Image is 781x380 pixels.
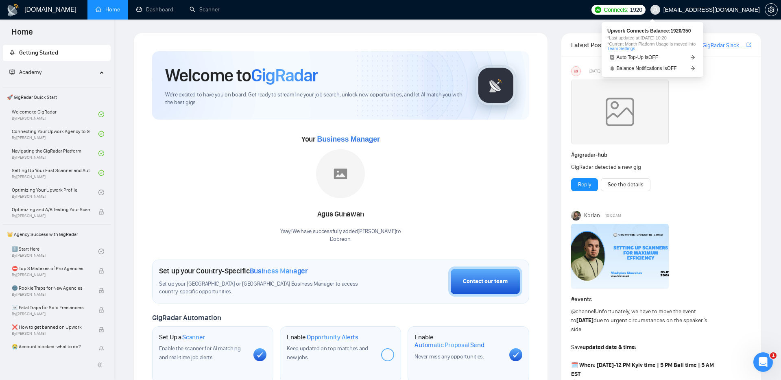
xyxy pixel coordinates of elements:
[9,69,15,75] span: fund-projection-screen
[607,46,635,51] a: Team Settings
[12,183,98,201] a: Optimizing Your Upwork ProfileBy[PERSON_NAME]
[595,7,601,13] img: upwork-logo.png
[617,66,677,71] span: Balance Notifications is OFF
[571,163,716,172] div: GigRadar detected a new gig
[414,353,484,360] span: Never miss any opportunities.
[601,178,650,191] button: See the details
[578,180,591,189] a: Reply
[287,333,358,341] h1: Enable
[12,284,90,292] span: 🌚 Rookie Traps for New Agencies
[4,89,110,105] span: 🚀 GigRadar Quick Start
[571,211,581,221] img: Korlan
[12,292,90,297] span: By [PERSON_NAME]
[12,312,90,317] span: By [PERSON_NAME]
[98,111,104,117] span: check-circle
[608,180,644,189] a: See the details
[98,327,104,332] span: lock
[19,69,41,76] span: Academy
[571,308,595,315] span: @channel
[589,68,600,75] span: [DATE]
[190,6,220,13] a: searchScanner
[12,304,90,312] span: ☠️ Fatal Traps for Solo Freelancers
[610,66,615,71] span: bell
[307,333,358,341] span: Opportunity Alerts
[12,105,98,123] a: Welcome to GigRadarBy[PERSON_NAME]
[98,170,104,176] span: check-circle
[12,205,90,214] span: Optimizing and A/B Testing Your Scanner for Better Results
[98,268,104,274] span: lock
[98,131,104,137] span: check-circle
[9,50,15,55] span: rocket
[287,345,368,361] span: Keep updated on top matches and new jobs.
[584,211,600,220] span: Korlan
[607,36,698,40] span: *Last updated at: [DATE] 10:20
[98,151,104,156] span: check-circle
[610,55,615,60] span: robot
[691,41,745,50] a: Join GigRadar Slack Community
[12,323,90,331] span: ❌ How to get banned on Upwork
[765,3,778,16] button: setting
[617,55,659,60] span: Auto Top-Up is OFF
[414,333,502,349] h1: Enable
[19,49,58,56] span: Getting Started
[136,6,173,13] a: dashboardDashboard
[12,273,90,277] span: By [PERSON_NAME]
[12,242,98,260] a: 1️⃣ Start HereBy[PERSON_NAME]
[605,212,621,219] span: 10:02 AM
[98,307,104,313] span: lock
[690,66,695,71] span: arrow-right
[572,67,580,76] div: US
[571,40,630,50] span: Latest Posts from the GigRadar Community
[607,53,698,62] a: robotAuto Top-Up isOFFarrow-right
[746,41,751,49] a: export
[476,65,516,106] img: gigradar-logo.png
[250,266,308,275] span: Business Manager
[765,7,777,13] span: setting
[607,64,698,73] a: bellBalance Notifications isOFFarrow-right
[604,5,628,14] span: Connects:
[582,344,637,351] strong: updated date & time:
[12,214,90,218] span: By [PERSON_NAME]
[98,288,104,293] span: lock
[12,264,90,273] span: ⛔ Top 3 Mistakes of Pro Agencies
[770,352,777,359] span: 1
[4,226,110,242] span: 👑 Agency Success with GigRadar
[690,55,695,60] span: arrow-right
[571,151,751,159] h1: # gigradar-hub
[159,333,205,341] h1: Set Up a
[251,64,318,86] span: GigRadar
[463,277,508,286] div: Contact our team
[280,228,401,243] div: Yaay! We have successfully added [PERSON_NAME] to
[9,69,41,76] span: Academy
[571,295,751,304] h1: # events
[571,178,598,191] button: Reply
[571,362,578,369] span: 🗓️
[12,144,98,162] a: Navigating the GigRadar PlatformBy[PERSON_NAME]
[448,266,522,297] button: Contact our team
[301,135,380,144] span: Your
[98,346,104,352] span: lock
[652,7,658,13] span: user
[317,135,380,143] span: Business Manager
[165,91,462,107] span: We're excited to have you on board. Get ready to streamline your job search, unlock new opportuni...
[159,345,241,361] span: Enable the scanner for AI matching and real-time job alerts.
[165,64,318,86] h1: Welcome to
[280,207,401,221] div: Agus Gunawan
[159,280,377,296] span: Set up your [GEOGRAPHIC_DATA] or [GEOGRAPHIC_DATA] Business Manager to access country-specific op...
[5,26,39,43] span: Home
[571,362,714,378] strong: 12 PM Kyiv time | 5 PM Bali time | 5 AM EST
[98,209,104,215] span: lock
[12,343,90,351] span: 😭 Account blocked: what to do?
[746,41,751,48] span: export
[98,249,104,254] span: check-circle
[414,341,484,349] span: Automatic Proposal Send
[597,362,614,369] strong: [DATE]
[576,317,593,324] strong: [DATE]
[316,149,365,198] img: placeholder.png
[12,125,98,143] a: Connecting Your Upwork Agency to GigRadarBy[PERSON_NAME]
[3,45,111,61] li: Getting Started
[280,236,401,243] p: Dobreon .
[12,331,90,336] span: By [PERSON_NAME]
[571,79,669,144] img: weqQh+iSagEgQAAAABJRU5ErkJggg==
[182,333,205,341] span: Scanner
